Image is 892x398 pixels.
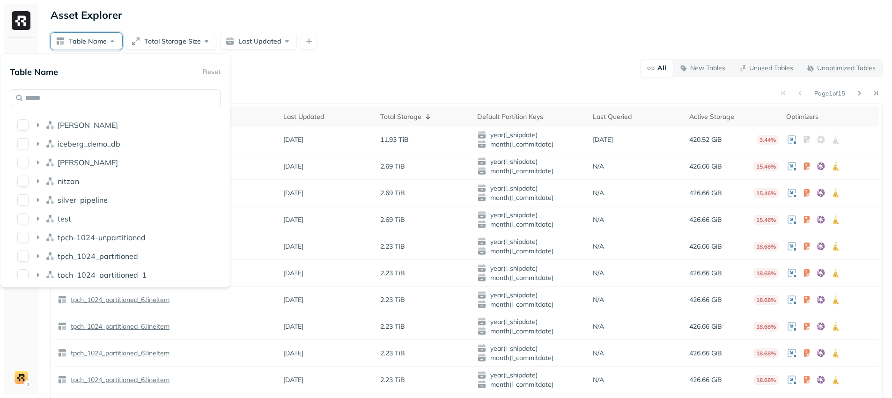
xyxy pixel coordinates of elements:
p: 2.23 TiB [380,349,405,358]
div: Last Queried [593,112,682,121]
p: New Tables [690,64,725,73]
span: year(l_shipdate) [477,210,585,220]
p: 426.66 GiB [689,162,722,171]
span: month(l_commitdate) [477,140,585,149]
div: testtest [14,211,217,226]
p: 426.66 GiB [689,269,722,278]
p: tpch_1024_partitioned_6.lineitem [69,376,170,384]
span: year(l_shipdate) [477,237,585,246]
button: Total Storage Size [126,33,216,50]
p: nitzan [58,177,79,186]
button: nitzan [17,176,29,187]
p: 2.69 TiB [380,215,405,224]
span: month(l_commitdate) [477,246,585,256]
div: Last Updated [283,112,373,121]
p: N/A [593,295,604,304]
div: tpch_1024_partitionedtpch_1024_partitioned [14,249,217,264]
p: tpch_1024_partitioned_6.lineitem [69,349,170,358]
div: dean[PERSON_NAME] [14,118,217,133]
span: month(l_commitdate) [477,166,585,176]
a: tpch_1024_partitioned_6.lineitem [67,322,170,331]
span: [PERSON_NAME] [58,120,118,130]
p: N/A [593,376,604,384]
a: tpch_1024_partitioned_6.lineitem [67,376,170,384]
button: Last Updated [220,33,297,50]
p: 2.23 TiB [380,242,405,251]
img: Dashboard [15,52,27,65]
button: silver_pipeline [17,194,29,206]
span: year(l_shipdate) [477,370,585,380]
span: month(l_commitdate) [477,326,585,336]
span: month(l_commitdate) [477,193,585,202]
p: N/A [593,322,604,331]
span: tpch_1024_partitioned [58,251,138,261]
span: month(l_commitdate) [477,380,585,389]
p: N/A [593,349,604,358]
p: 3.44% [757,135,779,145]
p: N/A [593,242,604,251]
a: tpch_1024_partitioned_6.lineitem [67,349,170,358]
p: 2.23 TiB [380,269,405,278]
p: 18.68% [753,295,779,305]
span: month(l_commitdate) [477,220,585,229]
p: [DATE] [283,322,303,331]
button: tpch_1024_partitioned [17,251,29,262]
img: table [58,348,67,358]
p: 18.68% [753,242,779,251]
p: 11.93 TiB [380,135,409,144]
span: month(l_commitdate) [477,273,585,282]
p: 2.23 TiB [380,376,405,384]
p: N/A [593,189,604,198]
div: lee[PERSON_NAME] [14,155,217,170]
p: tpch_1024_partitioned_6.lineitem [69,322,170,331]
p: 426.66 GiB [689,189,722,198]
p: dean [58,120,118,130]
p: N/A [593,269,604,278]
div: tpch_1024_partitioned_1tpch_1024_partitioned_1 [14,267,217,282]
p: [DATE] [283,349,303,358]
button: test [17,213,29,224]
div: Active Storage [689,112,779,121]
p: 2.23 TiB [380,295,405,304]
div: Optimizers [786,112,876,121]
p: [DATE] [283,215,303,224]
a: tpch_1024_partitioned_6.lineitem [67,295,170,304]
p: 18.68% [753,268,779,278]
p: 426.66 GiB [689,349,722,358]
p: tpch_1024_partitioned_1 [58,270,147,280]
img: demo [15,371,28,384]
p: 426.66 GiB [689,215,722,224]
button: lee [17,157,29,168]
img: Ryft [12,11,30,30]
p: [DATE] [593,135,613,144]
p: [DATE] [283,295,303,304]
img: table [58,375,67,384]
span: month(l_commitdate) [477,300,585,309]
p: [DATE] [283,189,303,198]
p: tpch-1024-unpartitioned [58,233,146,242]
div: Default Partition Keys [477,112,585,121]
button: dean [17,119,29,131]
p: 18.68% [753,375,779,385]
p: [DATE] [283,242,303,251]
div: tpch-1024-unpartitionedtpch-1024-unpartitioned [14,230,217,245]
p: Page 1 of 15 [814,89,845,97]
div: iceberg_demo_dbiceberg_demo_db [14,136,217,151]
p: test [58,214,71,223]
button: tpch-1024-unpartitioned [17,232,29,243]
p: [DATE] [283,135,303,144]
img: table [58,295,67,304]
p: 426.66 GiB [689,295,722,304]
p: 2.23 TiB [380,322,405,331]
button: iceberg_demo_db [17,138,29,149]
p: N/A [593,215,604,224]
p: iceberg_demo_db [58,139,120,148]
p: tpch_1024_partitioned_6.lineitem [69,295,170,304]
button: Table Name [51,33,122,50]
p: 420.52 GiB [689,135,722,144]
